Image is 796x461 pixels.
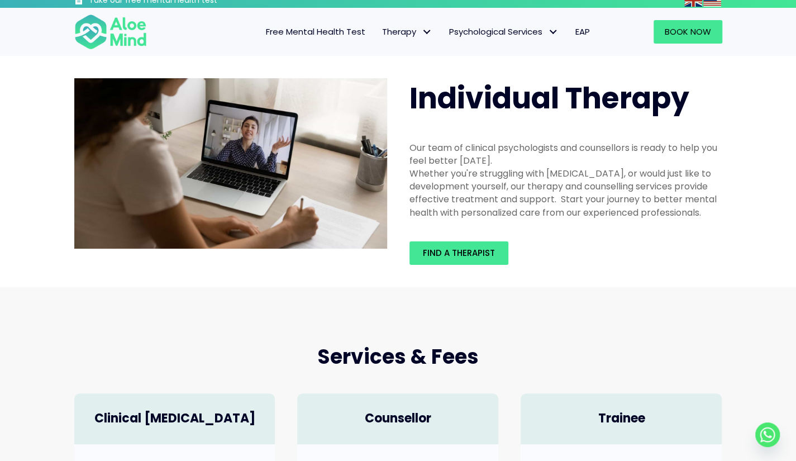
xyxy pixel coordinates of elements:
[575,26,590,37] span: EAP
[266,26,365,37] span: Free Mental Health Test
[423,247,495,259] span: Find a therapist
[409,141,722,167] div: Our team of clinical psychologists and counsellors is ready to help you feel better [DATE].
[308,410,487,427] h4: Counsellor
[85,410,264,427] h4: Clinical [MEDICAL_DATA]
[545,24,561,40] span: Psychological Services: submenu
[654,20,722,44] a: Book Now
[449,26,559,37] span: Psychological Services
[441,20,567,44] a: Psychological ServicesPsychological Services: submenu
[409,78,689,118] span: Individual Therapy
[755,422,780,447] a: Whatsapp
[74,13,147,50] img: Aloe mind Logo
[409,241,508,265] a: Find a therapist
[532,410,711,427] h4: Trainee
[567,20,598,44] a: EAP
[409,167,722,219] div: Whether you're struggling with [MEDICAL_DATA], or would just like to development yourself, our th...
[317,343,479,371] span: Services & Fees
[665,26,711,37] span: Book Now
[374,20,441,44] a: TherapyTherapy: submenu
[161,20,598,44] nav: Menu
[258,20,374,44] a: Free Mental Health Test
[419,24,435,40] span: Therapy: submenu
[382,26,432,37] span: Therapy
[74,78,387,249] img: Therapy online individual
